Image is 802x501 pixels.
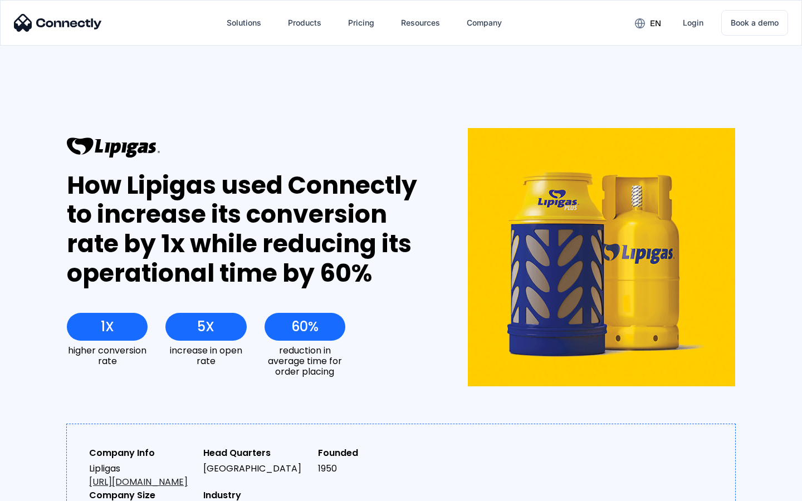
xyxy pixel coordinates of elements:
div: 60% [291,319,319,335]
div: [GEOGRAPHIC_DATA] [203,462,309,475]
div: Pricing [348,15,374,31]
div: reduction in average time for order placing [265,345,345,377]
img: Connectly Logo [14,14,102,32]
div: Lipligas [89,462,194,489]
a: Book a demo [721,10,788,36]
div: en [650,16,661,31]
ul: Language list [22,482,67,497]
div: 5X [197,319,214,335]
a: Pricing [339,9,383,36]
div: 1950 [318,462,423,475]
div: Login [683,15,703,31]
div: Products [288,15,321,31]
aside: Language selected: English [11,482,67,497]
div: 1X [101,319,114,335]
div: higher conversion rate [67,345,148,366]
a: Login [674,9,712,36]
div: increase in open rate [165,345,246,366]
div: How Lipigas used Connectly to increase its conversion rate by 1x while reducing its operational t... [67,171,427,288]
div: Resources [401,15,440,31]
div: Company [467,15,502,31]
div: Founded [318,446,423,460]
div: Company Info [89,446,194,460]
a: [URL][DOMAIN_NAME] [89,475,188,488]
div: Head Quarters [203,446,309,460]
div: Solutions [227,15,261,31]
